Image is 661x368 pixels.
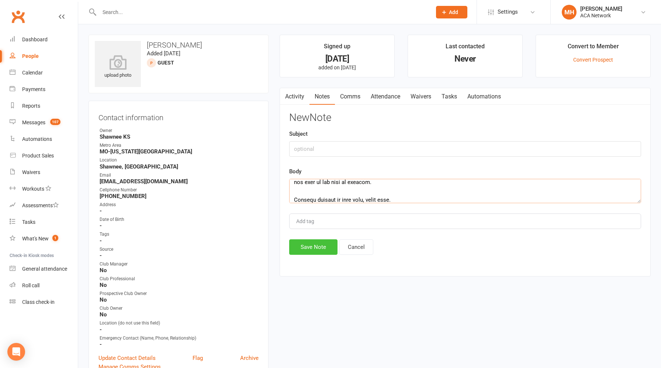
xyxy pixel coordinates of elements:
div: Workouts [22,186,44,192]
div: Cellphone Number [100,187,259,194]
a: Calendar [10,65,78,81]
div: What's New [22,236,49,242]
a: General attendance kiosk mode [10,261,78,277]
button: Add [436,6,467,18]
span: 1 [52,235,58,241]
div: [DATE] [287,55,388,63]
div: General attendance [22,266,67,272]
a: Activity [280,88,309,105]
a: Automations [10,131,78,147]
div: Calendar [22,70,43,76]
strong: - [100,208,259,214]
div: Address [100,201,259,208]
strong: [PHONE_NUMBER] [100,193,259,199]
input: Add tag [295,217,321,226]
div: Location (do not use this field) [100,320,259,327]
strong: No [100,267,259,274]
a: Flag [193,354,203,362]
div: Open Intercom Messenger [7,343,25,361]
textarea: Lo'i dolor si amet cons adi Elitse, doe te inci ut labor et dolo mag ali enimadmi! V'q nostrudex ... [289,179,641,203]
div: Signed up [324,42,350,55]
button: Save Note [289,239,338,255]
div: Club Professional [100,275,259,282]
input: Search... [97,7,426,17]
div: Convert to Member [568,42,619,55]
div: Product Sales [22,153,54,159]
div: ACA Network [580,12,622,19]
a: Roll call [10,277,78,294]
div: Never [415,55,516,63]
a: Payments [10,81,78,98]
a: Dashboard [10,31,78,48]
strong: - [100,222,259,229]
a: Clubworx [9,7,27,26]
a: Messages 107 [10,114,78,131]
div: Tasks [22,219,35,225]
div: Payments [22,86,45,92]
strong: - [100,341,259,348]
time: Added [DATE] [147,50,180,57]
a: Convert Prospect [573,57,613,63]
strong: - [100,326,259,333]
p: added on [DATE] [287,65,388,70]
strong: MO-[US_STATE][GEOGRAPHIC_DATA] [100,148,259,155]
div: Source [100,246,259,253]
span: Guest [158,60,174,66]
div: Messages [22,119,45,125]
a: What's New1 [10,230,78,247]
strong: Shawnee, [GEOGRAPHIC_DATA] [100,163,259,170]
div: [PERSON_NAME] [580,6,622,12]
div: Last contacted [446,42,485,55]
div: Email [100,172,259,179]
strong: - [100,252,259,259]
div: Club Owner [100,305,259,312]
strong: No [100,296,259,303]
h3: Contact information [98,111,259,122]
a: Automations [462,88,506,105]
span: Add [449,9,458,15]
div: Club Manager [100,261,259,268]
div: Tags [100,231,259,238]
a: Archive [240,354,259,362]
input: optional [289,141,641,157]
h3: [PERSON_NAME] [95,41,262,49]
a: Update Contact Details [98,354,156,362]
div: Emergency Contact (Name, Phone, Relationship) [100,335,259,342]
label: Body [289,167,301,176]
a: Tasks [10,214,78,230]
a: Assessments [10,197,78,214]
a: Class kiosk mode [10,294,78,310]
strong: No [100,311,259,318]
a: Waivers [405,88,436,105]
a: Attendance [366,88,405,105]
div: Prospective Club Owner [100,290,259,297]
div: Reports [22,103,40,109]
a: People [10,48,78,65]
a: Workouts [10,181,78,197]
strong: [EMAIL_ADDRESS][DOMAIN_NAME] [100,178,259,185]
div: Assessments [22,202,59,208]
div: Dashboard [22,37,48,42]
div: Location [100,157,259,164]
div: Owner [100,127,259,134]
a: Waivers [10,164,78,181]
strong: - [100,237,259,244]
div: upload photo [95,55,141,79]
div: Automations [22,136,52,142]
strong: No [100,282,259,288]
label: Subject [289,129,308,138]
a: Comms [335,88,366,105]
a: Tasks [436,88,462,105]
strong: Shawnee KS [100,133,259,140]
a: Product Sales [10,147,78,164]
div: Roll call [22,282,39,288]
div: Date of Birth [100,216,259,223]
div: Waivers [22,169,40,175]
a: Notes [309,88,335,105]
a: Reports [10,98,78,114]
div: MH [562,5,577,20]
div: People [22,53,39,59]
span: Settings [498,4,518,20]
span: 107 [50,119,60,125]
div: Class check-in [22,299,55,305]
